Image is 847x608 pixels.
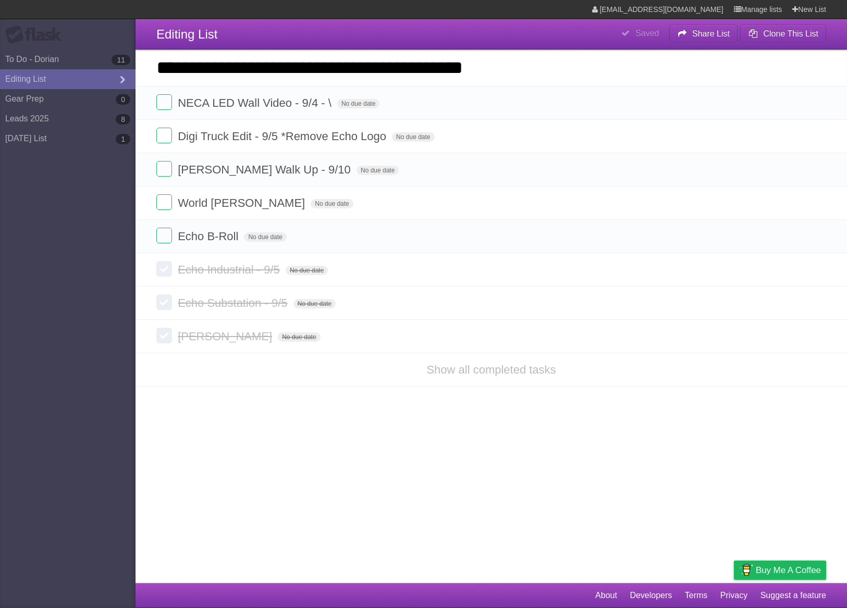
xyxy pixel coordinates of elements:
[156,328,172,343] label: Done
[156,228,172,243] label: Done
[635,29,659,38] b: Saved
[156,294,172,310] label: Done
[156,94,172,110] label: Done
[357,166,399,175] span: No due date
[116,94,130,105] b: 0
[286,266,328,275] span: No due date
[5,26,68,44] div: Flask
[739,561,753,579] img: Buy me a coffee
[178,296,290,309] span: Echo Substation - 9/5
[178,130,389,143] span: Digi Truck Edit - 9/5 *Remove Echo Logo
[156,128,172,143] label: Done
[116,134,130,144] b: 1
[692,29,730,38] b: Share List
[178,163,353,176] span: [PERSON_NAME] Walk Up - 9/10
[178,330,275,343] span: [PERSON_NAME]
[156,161,172,177] label: Done
[244,232,286,242] span: No due date
[595,586,617,605] a: About
[734,561,826,580] a: Buy me a coffee
[756,561,821,579] span: Buy me a coffee
[293,299,336,308] span: No due date
[630,586,672,605] a: Developers
[763,29,818,38] b: Clone This List
[178,263,283,276] span: Echo Industrial - 9/5
[156,261,172,277] label: Done
[740,24,826,43] button: Clone This List
[392,132,434,142] span: No due date
[311,199,353,208] span: No due date
[116,114,130,125] b: 8
[178,230,241,243] span: Echo B-Roll
[669,24,738,43] button: Share List
[685,586,708,605] a: Terms
[720,586,747,605] a: Privacy
[156,27,217,41] span: Editing List
[337,99,379,108] span: No due date
[156,194,172,210] label: Done
[112,55,130,65] b: 11
[178,96,334,109] : NECA LED Wall Video - 9/4 - \
[178,196,308,209] span: World [PERSON_NAME]
[426,363,556,376] a: Show all completed tasks
[760,586,826,605] a: Suggest a feature
[278,332,320,342] span: No due date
